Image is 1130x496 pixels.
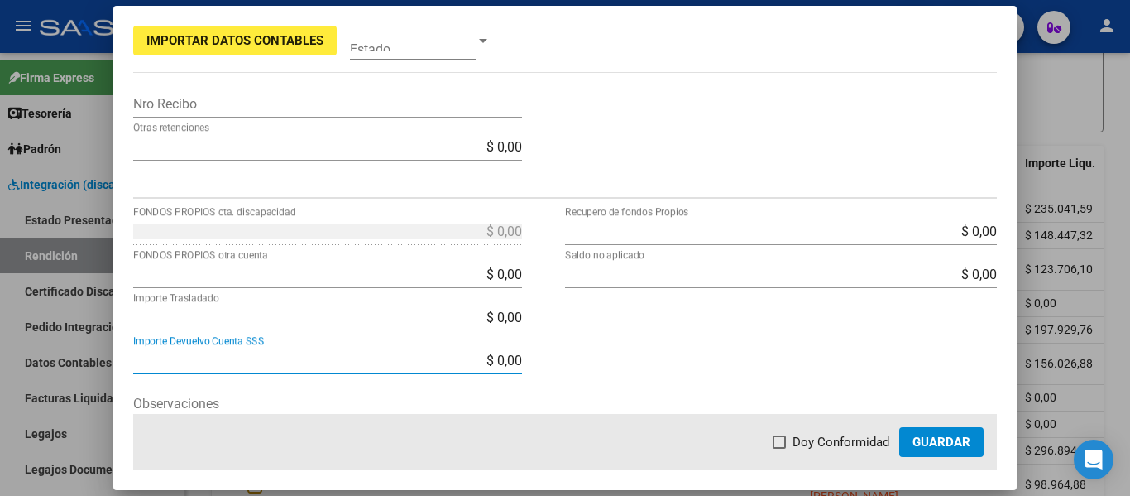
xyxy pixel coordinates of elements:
[133,26,337,55] button: Importar Datos Contables
[792,432,889,452] span: Doy Conformidad
[1074,440,1113,479] div: Open Intercom Messenger
[146,33,323,48] span: Importar Datos Contables
[912,435,970,450] span: Guardar
[899,427,984,457] button: Guardar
